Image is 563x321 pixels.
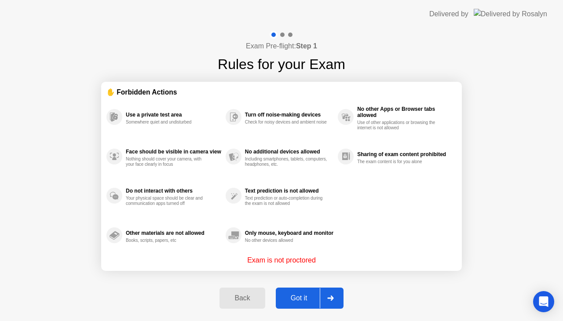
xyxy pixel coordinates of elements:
[245,238,328,243] div: No other devices allowed
[357,159,440,164] div: The exam content is for you alone
[126,112,221,118] div: Use a private test area
[357,120,440,131] div: Use of other applications or browsing the internet is not allowed
[126,188,221,194] div: Do not interact with others
[222,294,262,302] div: Back
[245,112,333,118] div: Turn off noise-making devices
[126,230,221,236] div: Other materials are not allowed
[245,120,328,125] div: Check for noisy devices and ambient noise
[357,106,452,118] div: No other Apps or Browser tabs allowed
[218,54,345,75] h1: Rules for your Exam
[246,41,317,51] h4: Exam Pre-flight:
[126,196,209,206] div: Your physical space should be clear and communication apps turned off
[429,9,468,19] div: Delivered by
[245,196,328,206] div: Text prediction or auto-completion during the exam is not allowed
[276,288,344,309] button: Got it
[106,87,457,97] div: ✋ Forbidden Actions
[474,9,547,19] img: Delivered by Rosalyn
[247,255,316,266] p: Exam is not proctored
[126,238,209,243] div: Books, scripts, papers, etc
[245,149,333,155] div: No additional devices allowed
[126,149,221,155] div: Face should be visible in camera view
[357,151,452,157] div: Sharing of exam content prohibited
[245,230,333,236] div: Only mouse, keyboard and monitor
[533,291,554,312] div: Open Intercom Messenger
[296,42,317,50] b: Step 1
[278,294,320,302] div: Got it
[245,188,333,194] div: Text prediction is not allowed
[219,288,265,309] button: Back
[126,157,209,167] div: Nothing should cover your camera, with your face clearly in focus
[245,157,328,167] div: Including smartphones, tablets, computers, headphones, etc.
[126,120,209,125] div: Somewhere quiet and undisturbed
